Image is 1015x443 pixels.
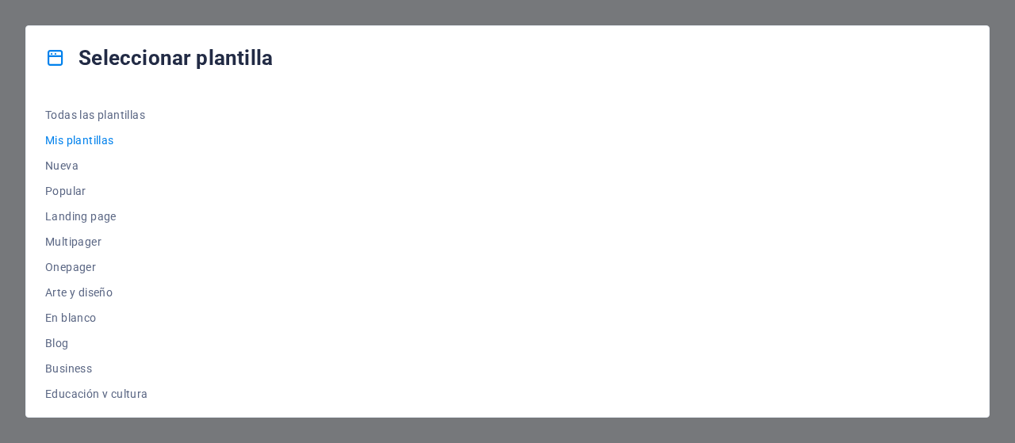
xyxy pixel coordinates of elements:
[45,362,148,375] span: Business
[45,45,273,71] h4: Seleccionar plantilla
[45,286,148,299] span: Arte y diseño
[45,153,148,178] button: Nueva
[45,128,148,153] button: Mis plantillas
[45,356,148,381] button: Business
[45,102,148,128] button: Todas las plantillas
[45,381,148,407] button: Educación y cultura
[45,330,148,356] button: Blog
[45,178,148,204] button: Popular
[45,280,148,305] button: Arte y diseño
[45,311,148,324] span: En blanco
[45,134,148,147] span: Mis plantillas
[45,204,148,229] button: Landing page
[45,261,148,273] span: Onepager
[45,337,148,349] span: Blog
[45,229,148,254] button: Multipager
[45,254,148,280] button: Onepager
[45,235,148,248] span: Multipager
[45,159,148,172] span: Nueva
[45,109,148,121] span: Todas las plantillas
[45,388,148,400] span: Educación y cultura
[45,210,148,223] span: Landing page
[45,185,148,197] span: Popular
[45,305,148,330] button: En blanco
